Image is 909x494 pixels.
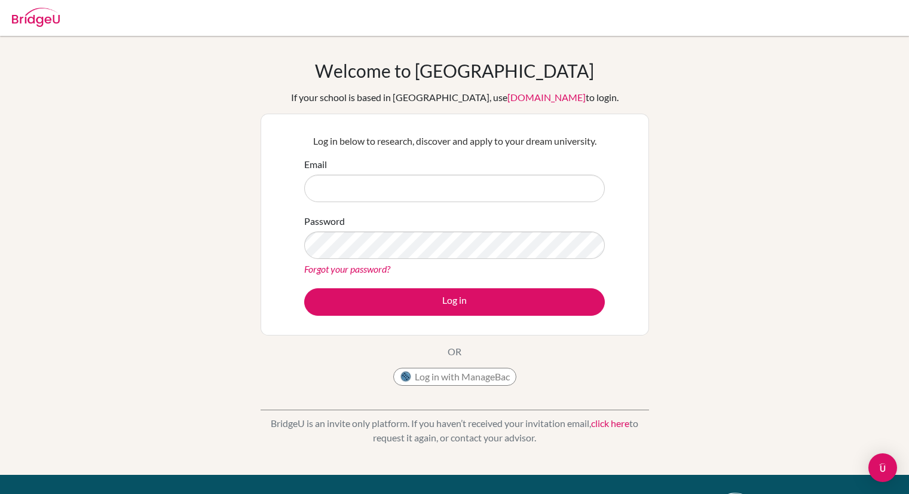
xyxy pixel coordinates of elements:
h1: Welcome to [GEOGRAPHIC_DATA] [315,60,594,81]
p: Log in below to research, discover and apply to your dream university. [304,134,605,148]
label: Email [304,157,327,172]
label: Password [304,214,345,228]
a: [DOMAIN_NAME] [507,92,586,103]
img: Bridge-U [12,8,60,27]
button: Log in [304,288,605,316]
button: Log in with ManageBac [393,368,516,386]
p: BridgeU is an invite only platform. If you haven’t received your invitation email, to request it ... [261,416,649,445]
div: If your school is based in [GEOGRAPHIC_DATA], use to login. [291,90,619,105]
p: OR [448,344,461,359]
a: Forgot your password? [304,263,390,275]
a: click here [591,417,629,429]
div: Open Intercom Messenger [868,453,897,482]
